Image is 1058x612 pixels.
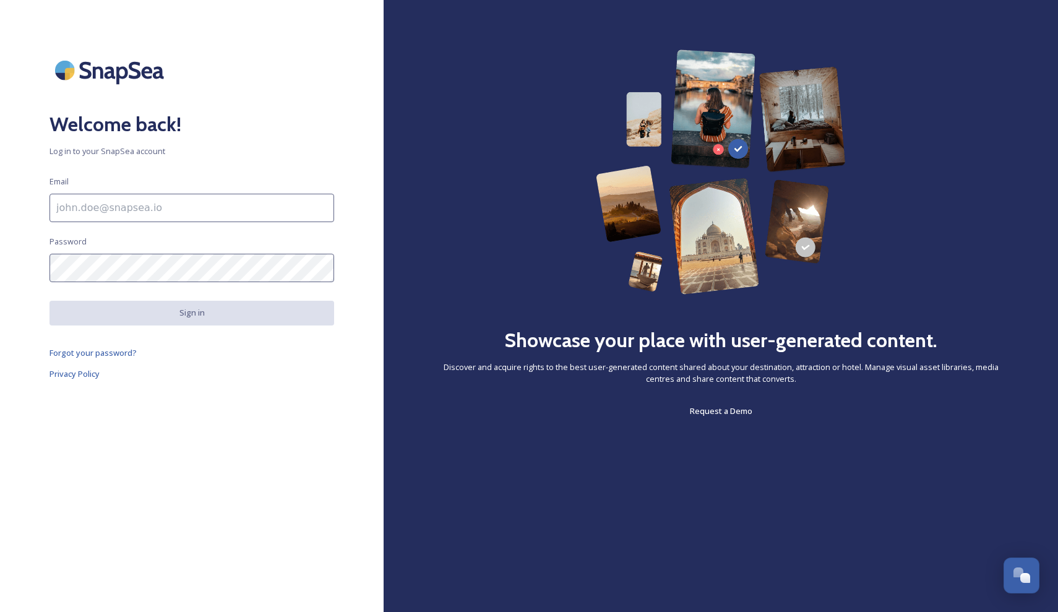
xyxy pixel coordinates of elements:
[49,347,137,358] span: Forgot your password?
[690,405,752,416] span: Request a Demo
[596,50,846,295] img: 63b42ca75bacad526042e722_Group%20154-p-800.png
[49,176,69,187] span: Email
[49,301,334,325] button: Sign in
[49,194,334,222] input: john.doe@snapsea.io
[49,345,334,360] a: Forgot your password?
[49,236,87,248] span: Password
[504,325,937,355] h2: Showcase your place with user-generated content.
[433,361,1009,385] span: Discover and acquire rights to the best user-generated content shared about your destination, att...
[49,50,173,91] img: SnapSea Logo
[49,110,334,139] h2: Welcome back!
[49,366,334,381] a: Privacy Policy
[690,403,752,418] a: Request a Demo
[49,368,100,379] span: Privacy Policy
[1004,558,1039,593] button: Open Chat
[49,145,334,157] span: Log in to your SnapSea account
